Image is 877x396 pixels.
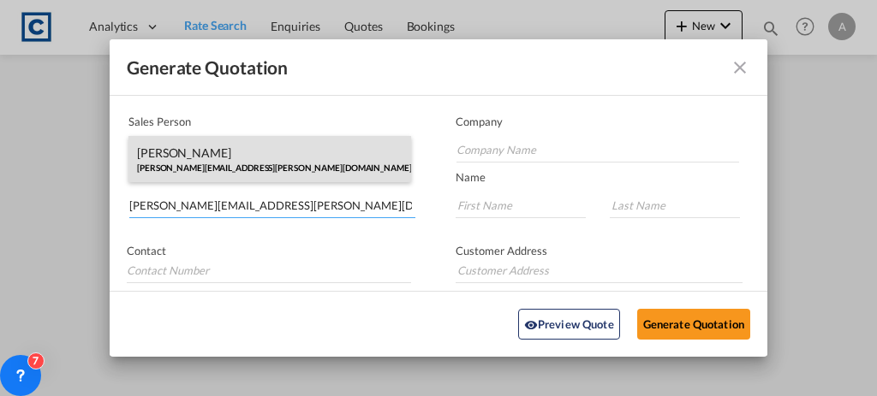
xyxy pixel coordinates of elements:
[129,192,415,218] input: Search by Customer Name/Email Id/Company
[127,244,411,257] p: Contact
[456,170,767,184] p: Name
[610,192,740,218] input: Last Name
[518,309,620,340] button: icon-eyePreview Quote
[127,56,288,79] span: Generate Quotation
[456,137,739,163] input: Company Name
[456,244,547,257] span: Customer Address
[456,192,586,218] input: First Name
[524,319,538,333] md-icon: icon-eye
[127,257,411,283] input: Contact Number
[637,309,750,340] button: Generate Quotation
[110,39,767,356] md-dialog: Generate QuotationQUOTE ...
[456,257,743,283] input: Customer Address
[730,57,750,78] md-icon: icon-close fg-AAA8AD cursor m-0
[128,128,411,149] div: [PERSON_NAME]
[128,115,411,128] p: Sales Person
[456,115,739,128] p: Company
